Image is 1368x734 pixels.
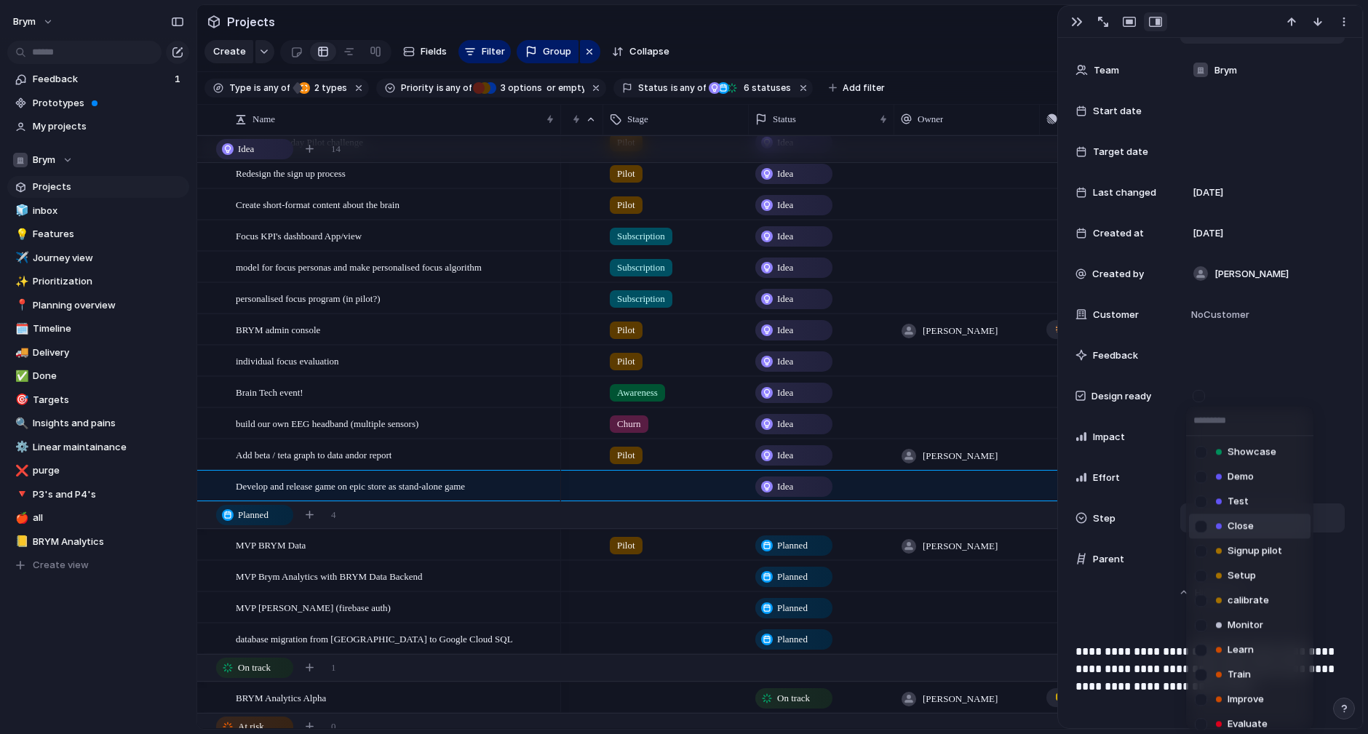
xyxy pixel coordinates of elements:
[1228,445,1276,460] span: Showcase
[1228,693,1264,707] span: Improve
[1228,495,1249,509] span: Test
[1228,544,1282,559] span: Signup pilot
[1228,569,1256,583] span: Setup
[1228,717,1268,732] span: Evaluate
[1228,470,1254,484] span: Demo
[1228,519,1254,534] span: Close
[1228,618,1263,633] span: Monitor
[1228,668,1251,682] span: Train
[1228,594,1269,608] span: calibrate
[1228,643,1254,658] span: Learn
